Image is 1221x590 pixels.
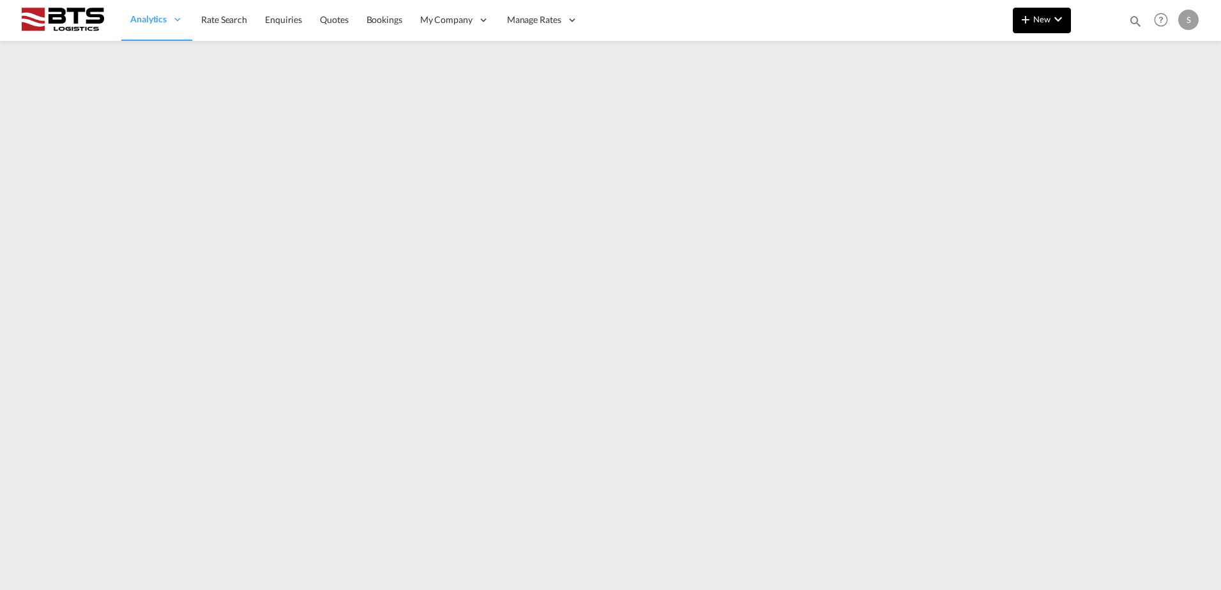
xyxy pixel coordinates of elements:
span: My Company [420,13,473,26]
span: Help [1150,9,1172,31]
md-icon: icon-chevron-down [1050,11,1066,27]
span: Enquiries [265,14,302,25]
span: Rate Search [201,14,247,25]
div: icon-magnify [1128,14,1142,33]
span: Bookings [367,14,402,25]
span: New [1018,14,1066,24]
div: S [1178,10,1199,30]
img: cdcc71d0be7811ed9adfbf939d2aa0e8.png [19,6,105,34]
span: Analytics [130,13,167,26]
span: Manage Rates [507,13,561,26]
md-icon: icon-magnify [1128,14,1142,28]
md-icon: icon-plus 400-fg [1018,11,1033,27]
span: Quotes [320,14,348,25]
div: Help [1150,9,1178,32]
button: icon-plus 400-fgNewicon-chevron-down [1013,8,1071,33]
